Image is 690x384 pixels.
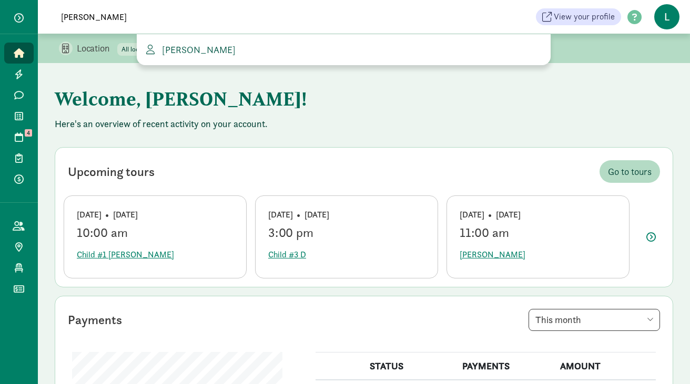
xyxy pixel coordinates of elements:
th: STATUS [363,352,456,380]
div: [DATE] • [DATE] [460,209,616,221]
a: 4 [4,127,34,148]
span: [PERSON_NAME] [158,44,236,56]
button: [PERSON_NAME] [460,244,525,265]
iframe: Chat Widget [637,334,690,384]
span: [PERSON_NAME] [460,248,525,261]
div: 10:00 am [77,225,234,240]
a: Go to tours [600,160,660,183]
span: View your profile [554,11,615,23]
h1: Welcome, [PERSON_NAME]! [55,80,575,118]
div: 3:00 pm [268,225,425,240]
button: Child #3 D [268,244,306,265]
div: Payments [68,310,122,329]
div: Upcoming tours [68,162,155,181]
th: AMOUNT [554,352,656,380]
span: L [654,4,679,29]
span: Child #1 [PERSON_NAME] [77,248,174,261]
th: PAYMENTS [456,352,554,380]
div: [DATE] • [DATE] [77,209,234,221]
div: 11:00 am [460,225,616,240]
div: [DATE] • [DATE] [268,209,425,221]
button: Child #1 [PERSON_NAME] [77,244,174,265]
p: Here's an overview of recent activity on your account. [55,118,673,130]
a: [PERSON_NAME] [145,43,542,57]
p: Location [77,42,117,55]
a: View your profile [536,8,621,25]
span: Child #3 D [268,248,306,261]
input: Search for a family, child or location [55,6,350,27]
span: Go to tours [608,164,652,179]
span: 4 [25,129,32,137]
